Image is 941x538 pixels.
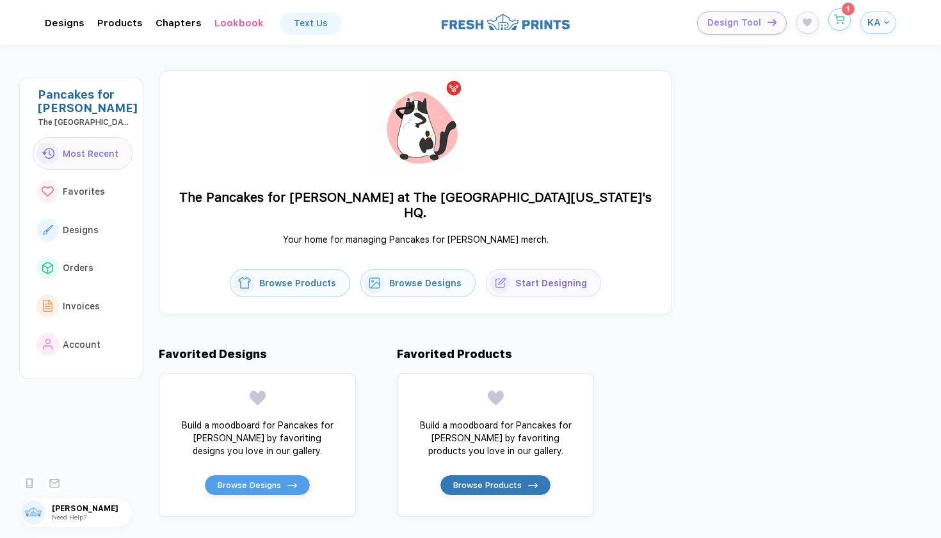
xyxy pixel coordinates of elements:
[360,269,476,297] button: iconBrowse Designs
[287,483,296,488] img: icon
[230,269,350,297] button: iconBrowse Products
[33,137,133,170] button: link to iconMost Recent
[697,12,787,35] button: Design Toolicon
[42,262,53,273] img: link to icon
[33,289,133,323] button: link to iconInvoices
[52,513,86,521] span: Need Help?
[255,278,350,288] span: Browse Products
[33,328,133,361] button: link to iconAccount
[177,419,337,457] div: Build a moodboard for Pancakes for [PERSON_NAME] by favoriting designs you love in our gallery.
[156,17,202,29] div: ChaptersToggle dropdown menu chapters
[397,347,512,361] div: Favorited Products
[204,475,310,496] button: Browse Designsicon
[842,3,855,15] sup: 1
[172,190,659,220] div: The Pancakes for [PERSON_NAME] at The [GEOGRAPHIC_DATA][US_STATE]'s HQ.
[43,339,53,350] img: link to icon
[860,12,896,34] button: KA
[768,19,776,26] img: icon
[214,17,264,29] div: Lookbook
[63,225,99,235] span: Designs
[415,419,575,457] div: Build a moodboard for Pancakes for [PERSON_NAME] by favoriting products you love in our gallery.
[42,225,53,234] img: link to icon
[846,5,849,13] span: 1
[294,18,328,28] div: Text Us
[221,233,610,246] div: Your home for managing Pancakes for [PERSON_NAME] merch.
[453,480,522,491] span: Browse Products
[52,504,132,513] span: [PERSON_NAME]
[214,17,264,29] div: LookbookToggle dropdown menu chapters
[33,252,133,285] button: link to iconOrders
[42,186,54,197] img: link to icon
[440,475,551,496] button: Browse Productsicon
[486,269,600,297] button: iconStart Designing
[367,78,463,174] img: welcome-cat
[511,278,600,288] span: Start Designing
[33,213,133,247] button: link to iconDesigns
[97,17,143,29] div: ProductsToggle dropdown menu
[281,13,341,33] a: Text Us
[63,339,101,350] span: Account
[63,263,93,273] span: Orders
[364,273,385,293] img: icon
[707,17,761,28] span: Design Tool
[21,500,45,525] img: user profile
[43,300,53,312] img: link to icon
[63,301,100,311] span: Invoices
[528,483,537,488] img: icon
[33,175,133,208] button: link to iconFavorites
[63,149,118,159] span: Most Recent
[45,17,84,29] div: DesignsToggle dropdown menu
[38,118,133,127] div: The University of Virginia
[42,148,54,159] img: link to icon
[63,186,105,197] span: Favorites
[234,273,254,293] img: icon
[490,273,510,293] img: icon
[159,347,267,361] div: Favorited Designs
[385,278,475,288] span: Browse Designs
[218,480,281,491] span: Browse Designs
[867,17,881,28] span: KA
[442,12,570,32] img: logo
[38,88,133,115] div: Pancakes for Parkinson's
